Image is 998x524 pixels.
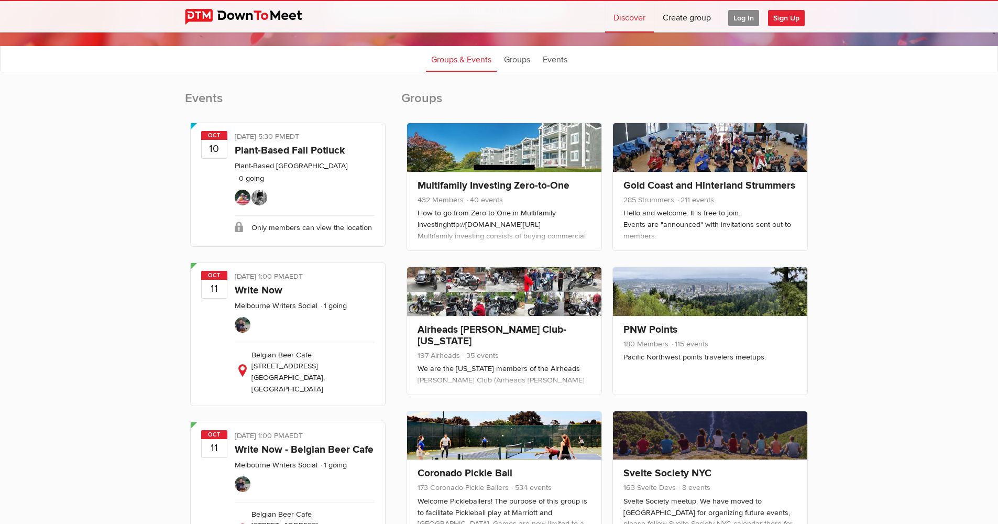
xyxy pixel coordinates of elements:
b: 11 [202,439,227,457]
b: 11 [202,279,227,298]
div: Hello and welcome. It is free to join. Events are "announced" with invitations sent out to member... [623,208,797,434]
span: Oct [201,131,227,140]
span: 115 events [671,340,708,348]
span: 285 Strummers [623,195,674,204]
a: Airheads [PERSON_NAME] Club-[US_STATE] [418,323,566,347]
div: Pacific Northwest points travelers meetups. [623,352,797,363]
h2: Groups [401,90,814,117]
a: PNW Points [623,323,677,336]
a: Plant-Based [GEOGRAPHIC_DATA] [235,161,348,170]
a: Log In [720,1,767,32]
span: Oct [201,430,227,439]
span: Oct [201,271,227,280]
span: Belgian Beer Cafe [STREET_ADDRESS] [GEOGRAPHIC_DATA], [GEOGRAPHIC_DATA] [251,351,325,394]
span: 432 Members [418,195,464,204]
a: Write Now - Belgian Beer Cafe [235,443,374,456]
span: Log In [728,10,759,26]
img: JulieOco [251,190,267,205]
img: DownToMeet [185,9,319,25]
img: MatClarke [235,317,250,333]
span: 534 events [511,483,552,492]
li: 1 going [320,461,347,470]
a: Events [538,46,573,72]
a: Melbourne Writers Social [235,301,317,310]
span: 35 events [462,351,499,360]
span: 211 events [676,195,714,204]
h2: Events [185,90,391,117]
span: 197 Airheads [418,351,460,360]
a: Sign Up [768,1,813,32]
span: 180 Members [623,340,668,348]
b: 10 [202,139,227,158]
a: Discover [605,1,654,32]
span: 8 events [678,483,710,492]
div: Only members can view the location [235,215,375,239]
a: Plant-Based Fall Potluck [235,144,345,157]
img: Larry K. [235,190,250,205]
span: Sign Up [768,10,805,26]
li: 1 going [320,301,347,310]
a: Groups [499,46,535,72]
div: [DATE] 1:00 PM [235,430,375,444]
a: Write Now [235,284,282,297]
div: [DATE] 1:00 PM [235,271,375,285]
span: America/New_York [286,132,299,141]
a: Create group [654,1,719,32]
a: Svelte Society NYC [623,467,711,479]
span: Australia/Sydney [284,272,303,281]
span: 163 Svelte Devs [623,483,676,492]
span: 40 events [466,195,503,204]
span: Australia/Sydney [284,431,303,440]
li: 0 going [235,174,264,183]
a: Coronado Pickle Ball [418,467,512,479]
a: Gold Coast and Hinterland Strummers [623,179,795,192]
div: [DATE] 5:30 PM [235,131,375,145]
a: Groups & Events [426,46,497,72]
a: Melbourne Writers Social [235,461,317,470]
a: Multifamily Investing Zero-to-One [418,179,569,192]
span: 173 Coronado Pickle Ballers [418,483,509,492]
img: MatClarke [235,476,250,492]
